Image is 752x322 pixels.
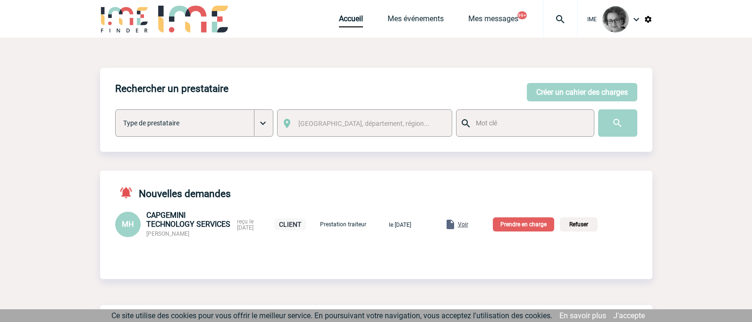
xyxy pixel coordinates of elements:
img: 101028-0.jpg [602,6,629,33]
a: Voir [422,219,470,228]
span: IME [587,16,597,23]
p: Refuser [560,217,598,231]
p: Prestation traiteur [320,221,367,228]
p: Prendre en charge [493,217,554,231]
span: reçu le [DATE] [237,218,253,231]
a: Mes messages [468,14,518,27]
h4: Nouvelles demandes [115,186,231,199]
input: Mot clé [473,117,585,129]
span: [GEOGRAPHIC_DATA], département, région... [298,120,430,127]
a: J'accepte [613,311,645,320]
a: Accueil [339,14,363,27]
span: CAPGEMINI TECHNOLOGY SERVICES [146,211,230,229]
span: [PERSON_NAME] [146,231,189,237]
img: folder.png [445,219,456,230]
span: le [DATE] [389,222,411,228]
p: CLIENT [274,218,306,231]
img: notifications-active-24-px-r.png [119,186,139,199]
img: IME-Finder [100,6,149,33]
span: Voir [458,221,468,228]
span: MH [122,220,134,229]
button: 99+ [517,11,527,19]
input: Submit [598,109,637,137]
a: En savoir plus [559,311,606,320]
span: Ce site utilise des cookies pour vous offrir le meilleur service. En poursuivant votre navigation... [111,311,552,320]
h4: Rechercher un prestataire [115,83,228,94]
a: Mes événements [388,14,444,27]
